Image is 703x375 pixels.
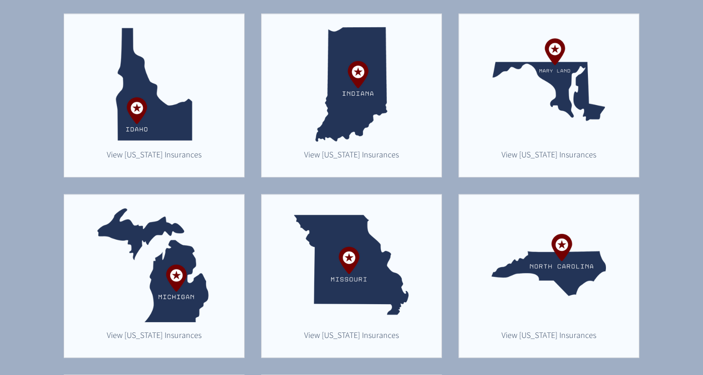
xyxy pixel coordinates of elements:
[304,330,399,340] span: View [US_STATE] Insurances
[107,149,202,160] span: View [US_STATE] Insurances
[294,27,409,142] img: TelebehavioralHealth.US Placeholder
[299,328,404,342] a: View Missouri Insurances
[102,328,207,342] a: View Michigan Insurances
[501,330,596,340] span: View [US_STATE] Insurances
[491,27,606,142] img: TelebehavioralHealth.US Placeholder
[97,207,211,322] img: TelebehavioralHealth.US Placeholder
[491,207,606,322] img: TelebehavioralHealth.US Placeholder
[102,147,207,161] a: View Idaho Insurances
[304,149,399,160] span: View [US_STATE] Insurances
[496,147,601,161] a: View Maryland Insurances
[501,149,596,160] span: View [US_STATE] Insurances
[299,147,404,161] a: View Indiana Insurances
[107,330,202,340] span: View [US_STATE] Insurances
[496,328,601,342] a: View North Carolina Insurances
[294,207,409,322] img: TelebehavioralHealth.US Placeholder
[97,27,211,142] img: TelebehavioralHealth.US Placeholder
